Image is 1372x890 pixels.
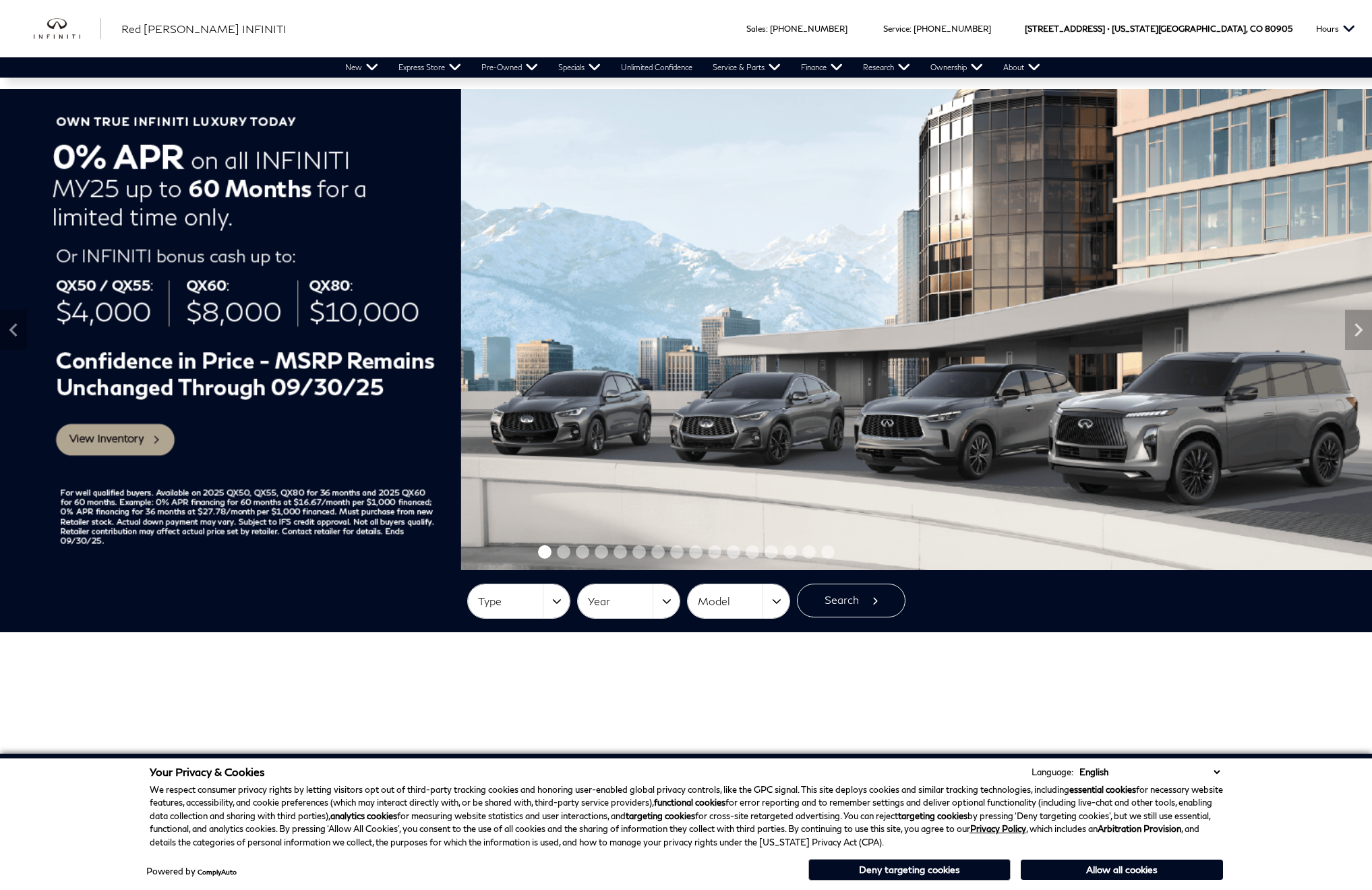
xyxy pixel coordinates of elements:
strong: Arbitration Provision [1098,823,1181,834]
div: Powered by [146,867,237,876]
span: Go to slide 8 [670,545,684,559]
button: Deny targeting cookies [808,859,1011,881]
a: Unlimited Confidence [611,57,703,78]
span: : [909,24,912,34]
button: Search [797,584,905,617]
a: [PHONE_NUMBER] [770,24,847,34]
a: Research [853,57,920,78]
span: Model [698,590,763,613]
span: Service [883,24,909,34]
img: INFINITI [34,18,101,40]
span: Go to slide 14 [783,545,797,559]
span: Red [PERSON_NAME] INFINITI [121,22,287,35]
span: Go to slide 6 [632,545,646,559]
button: Allow all cookies [1021,860,1223,880]
strong: analytics cookies [330,810,397,821]
select: Language Select [1076,765,1223,779]
a: Pre-Owned [471,57,548,78]
span: Go to slide 5 [614,545,627,559]
span: Go to slide 7 [651,545,665,559]
span: Go to slide 12 [746,545,759,559]
span: Your Privacy & Cookies [150,765,265,778]
button: Type [468,584,570,618]
span: Type [478,590,543,613]
span: Year [588,590,653,613]
a: New [335,57,388,78]
a: ComplyAuto [198,868,237,876]
span: Go to slide 1 [538,545,551,559]
a: Express Store [388,57,471,78]
span: Go to slide 3 [576,545,589,559]
span: Go to slide 15 [802,545,816,559]
button: Year [578,584,680,618]
span: Go to slide 4 [595,545,608,559]
a: Ownership [920,57,993,78]
a: Finance [791,57,853,78]
a: About [993,57,1050,78]
span: Go to slide 11 [727,545,740,559]
nav: Main Navigation [335,57,1050,78]
span: Go to slide 16 [821,545,835,559]
strong: functional cookies [654,797,725,808]
span: : [766,24,768,34]
a: Red [PERSON_NAME] INFINITI [121,21,287,37]
strong: targeting cookies [898,810,967,821]
a: Privacy Policy [970,823,1026,834]
a: infiniti [34,18,101,40]
button: Model [688,584,789,618]
a: Specials [548,57,611,78]
span: Go to slide 13 [765,545,778,559]
p: We respect consumer privacy rights by letting visitors opt out of third-party tracking cookies an... [150,783,1223,850]
a: [PHONE_NUMBER] [914,24,991,34]
span: Go to slide 10 [708,545,721,559]
span: Sales [746,24,766,34]
a: [STREET_ADDRESS] • [US_STATE][GEOGRAPHIC_DATA], CO 80905 [1025,24,1292,34]
span: Go to slide 2 [557,545,570,559]
div: Language: [1032,768,1073,777]
span: Go to slide 9 [689,545,703,559]
strong: essential cookies [1069,784,1136,795]
div: Next [1345,310,1372,350]
a: Service & Parts [703,57,791,78]
strong: targeting cookies [626,810,695,821]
